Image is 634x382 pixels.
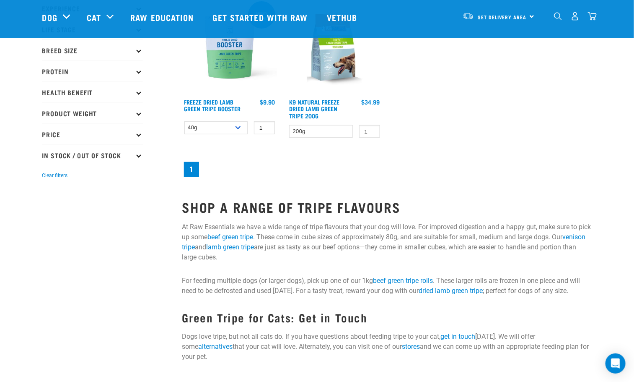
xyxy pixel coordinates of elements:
[122,0,204,34] a: Raw Education
[402,343,420,351] a: stores
[204,0,318,34] a: Get started with Raw
[184,100,241,110] a: Freeze Dried Lamb Green Tripe Booster
[199,343,233,351] a: alternatives
[606,353,626,374] div: Open Intercom Messenger
[184,162,199,177] a: Page 1
[182,203,401,210] strong: Shop a Range of Tripe Flavours
[588,12,597,21] img: home-icon@2x.png
[359,125,380,138] input: 1
[182,276,592,296] p: For feeding multiple dogs (or larger dogs), pick up one of our 1kg . These larger rolls are froze...
[554,12,562,20] img: home-icon-1@2x.png
[42,124,143,145] p: Price
[182,222,592,262] p: At Raw Essentials we have a wide range of tripe flavours that your dog will love. For improved di...
[478,16,527,18] span: Set Delivery Area
[260,99,275,105] div: $9.90
[42,103,143,124] p: Product Weight
[42,145,143,166] p: In Stock / Out Of Stock
[254,121,275,134] input: 1
[42,61,143,82] p: Protein
[42,40,143,61] p: Breed Size
[441,332,476,340] a: get in touch
[42,11,57,24] a: Dog
[87,11,101,24] a: Cat
[362,99,380,105] div: $34.99
[208,233,254,241] a: beef green tripe
[318,0,368,34] a: Vethub
[207,243,254,251] a: lamb green tripe
[42,82,143,103] p: Health Benefit
[419,287,483,295] a: dried lamb green tripe
[182,332,592,362] p: Dogs love tripe, but not all cats do. If you have questions about feeding tripe to your cat, [DAT...
[373,277,433,285] a: beef green tripe rolls
[182,314,367,320] strong: Green Tripe for Cats: Get in Touch
[42,172,68,179] button: Clear filters
[463,12,474,20] img: van-moving.png
[182,160,592,179] nav: pagination
[289,100,339,117] a: K9 Natural Freeze Dried Lamb Green Tripe 200g
[571,12,580,21] img: user.png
